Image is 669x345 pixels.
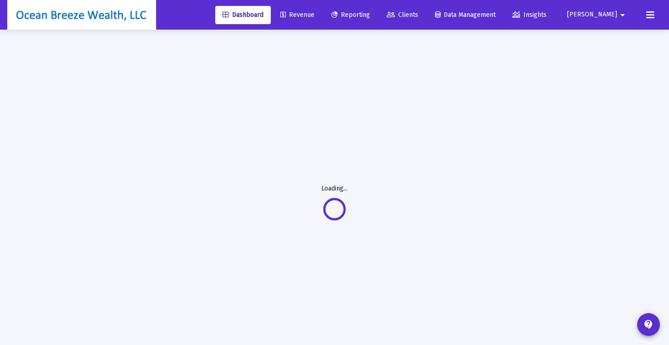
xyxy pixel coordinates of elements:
a: Reporting [324,6,377,24]
span: [PERSON_NAME] [567,11,617,19]
mat-icon: arrow_drop_down [617,6,628,24]
a: Data Management [428,6,503,24]
mat-icon: contact_support [643,319,654,330]
button: [PERSON_NAME] [556,5,639,24]
a: Revenue [273,6,322,24]
span: Insights [512,11,547,19]
span: Reporting [331,11,370,19]
img: Dashboard [14,6,149,24]
span: Clients [387,11,418,19]
a: Clients [380,6,426,24]
span: Dashboard [223,11,264,19]
span: Data Management [435,11,496,19]
a: Dashboard [215,6,271,24]
span: Revenue [280,11,314,19]
a: Insights [505,6,554,24]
